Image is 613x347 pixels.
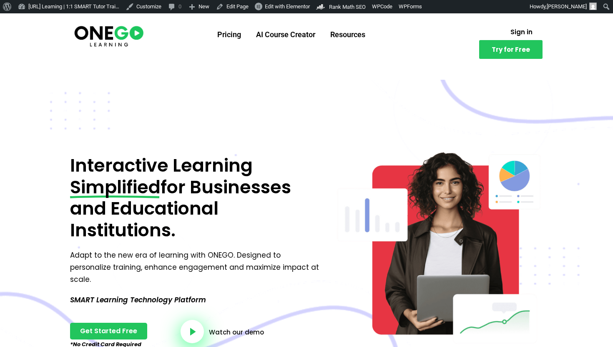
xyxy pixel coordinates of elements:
a: AI Course Creator [249,24,323,46]
a: Pricing [210,24,249,46]
a: Watch our demo [209,329,264,335]
a: video-button [181,320,204,343]
span: [PERSON_NAME] [547,3,587,10]
span: Interactive Learning [70,153,253,178]
span: Simplified [70,177,161,198]
a: Get Started Free [70,323,147,339]
a: Sign in [500,24,543,40]
p: Adapt to the new era of learning with ONEGO. Designed to personalize training, enhance engagement... [70,249,322,286]
span: Rank Math SEO [329,4,366,10]
span: for Businesses and Educational Institutions. [70,175,291,243]
span: Get Started Free [80,328,137,334]
a: Resources [323,24,373,46]
span: Try for Free [492,46,530,53]
span: Sign in [510,29,533,35]
a: Try for Free [479,40,543,59]
span: Edit with Elementor [265,3,310,10]
p: SMART Learning Technology Platform [70,294,322,306]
